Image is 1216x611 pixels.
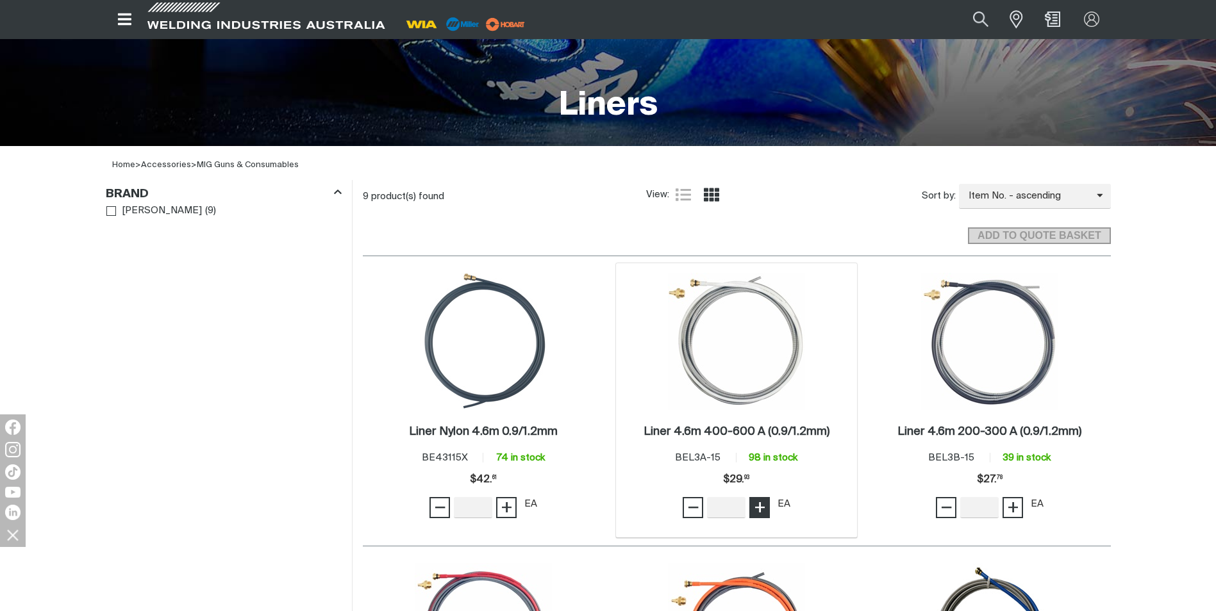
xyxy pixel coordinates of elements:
span: − [434,496,446,518]
span: BEL3B-15 [928,453,974,462]
span: 74 in stock [496,453,545,462]
span: ADD TO QUOTE BASKET [969,227,1109,244]
button: Search products [959,5,1003,34]
a: Shopping cart (0 product(s)) [1042,12,1063,27]
sup: 78 [997,475,1003,480]
div: Brand [106,184,342,202]
div: EA [524,497,537,512]
section: Add to cart control [363,213,1111,248]
div: Price [977,467,1003,493]
span: product(s) found [371,191,444,201]
span: − [940,496,953,518]
ul: Brand [106,202,341,220]
h2: Liner Nylon 4.6m 0.9/1.2mm [409,426,558,437]
div: Price [470,467,497,493]
span: Item No. - ascending [959,189,1097,204]
img: Facebook [5,420,21,435]
span: + [754,496,766,518]
img: miller [482,15,529,34]
a: miller [482,19,529,29]
span: + [501,496,513,518]
input: Product name or item number... [943,5,1003,34]
img: hide socials [2,524,24,546]
span: > [135,161,141,169]
a: Liner 4.6m 400-600 A (0.9/1.2mm) [644,425,829,439]
span: [PERSON_NAME] [122,204,202,218]
div: Price [723,467,749,493]
a: Accessories [141,161,191,169]
span: − [687,496,699,518]
section: Product list controls [363,180,1111,213]
div: 9 [363,190,647,203]
aside: Filters [106,180,342,220]
h3: Brand [106,187,149,202]
a: List view [676,187,691,202]
img: Liner Nylon 4.6m 0.9/1.2mm [415,273,552,410]
img: Liner 4.6m 200-300 A (0.9/1.2mm) [921,273,1058,410]
h1: Liners [559,85,658,127]
span: $29. [723,467,749,493]
img: Instagram [5,442,21,457]
span: Sort by: [922,189,956,204]
img: Liner 4.6m 400-600 A (0.9/1.2mm) [668,273,805,410]
img: TikTok [5,464,21,480]
span: 39 in stock [1003,453,1051,462]
span: BEL3A-15 [675,453,720,462]
a: Liner Nylon 4.6m 0.9/1.2mm [409,425,558,439]
span: > [141,161,197,169]
a: MIG Guns & Consumables [197,161,299,169]
a: Home [112,161,135,169]
img: YouTube [5,487,21,498]
h2: Liner 4.6m 200-300 A (0.9/1.2mm) [897,426,1081,437]
span: 98 in stock [749,453,797,462]
h2: Liner 4.6m 400-600 A (0.9/1.2mm) [644,426,829,437]
span: + [1007,496,1019,518]
div: EA [1031,497,1044,512]
a: [PERSON_NAME] [106,202,203,220]
span: $27. [977,467,1003,493]
button: Add selected products to the shopping cart [968,227,1110,244]
sup: 93 [744,475,749,480]
div: EA [778,497,790,512]
span: BE43115X [422,453,468,462]
span: $42. [470,467,497,493]
img: LinkedIn [5,505,21,520]
sup: 61 [492,475,497,480]
a: Liner 4.6m 200-300 A (0.9/1.2mm) [897,425,1081,439]
span: ( 9 ) [205,204,216,218]
span: View: [646,188,669,202]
